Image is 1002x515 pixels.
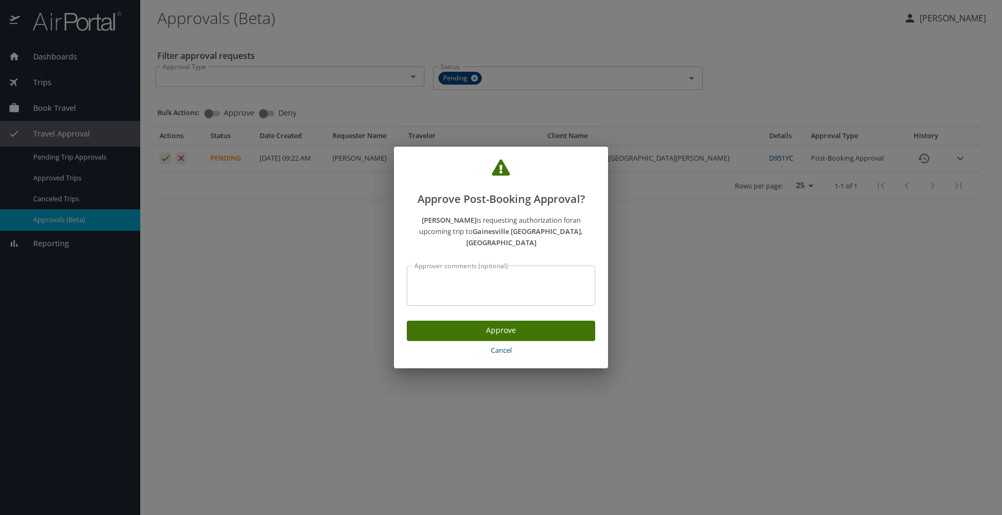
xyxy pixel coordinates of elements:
p: is requesting authorization for an upcoming trip to [407,215,595,248]
button: Cancel [407,341,595,360]
strong: Gainesville [GEOGRAPHIC_DATA], [GEOGRAPHIC_DATA] [466,226,583,247]
strong: [PERSON_NAME] [422,215,476,225]
h2: Approve Post-Booking Approval? [407,160,595,208]
span: Approve [415,324,587,337]
span: Cancel [411,344,591,357]
button: Approve [407,321,595,342]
